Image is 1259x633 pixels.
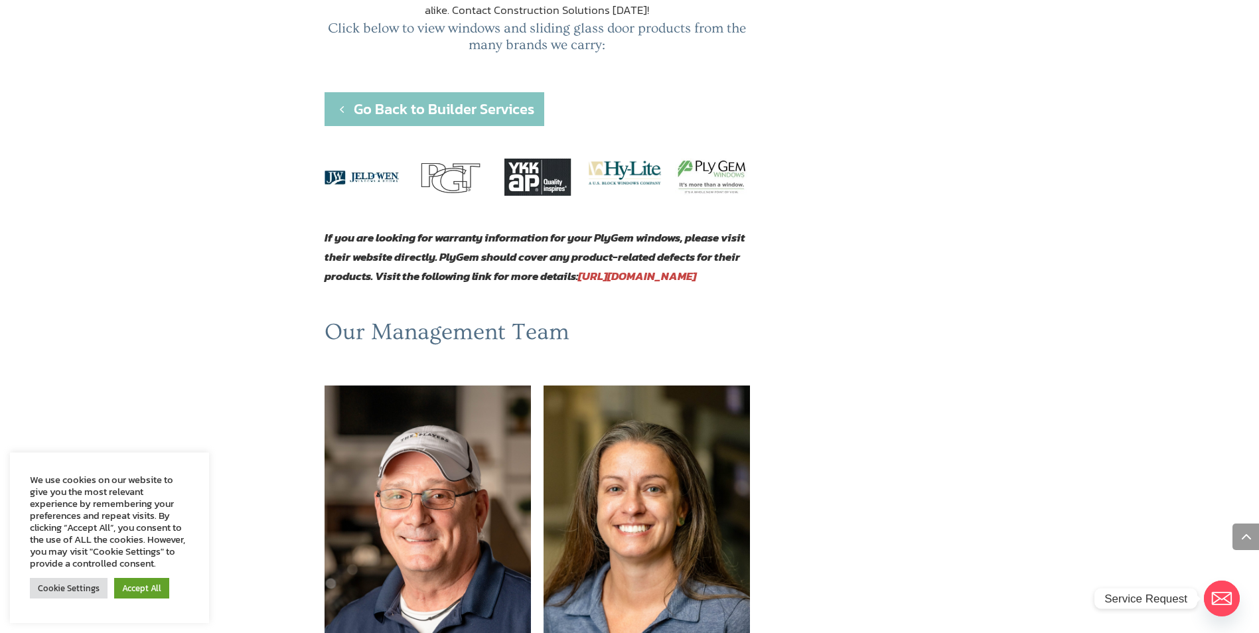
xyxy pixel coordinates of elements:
[412,183,487,200] a: pgt windows jacksonville fl ormond beach fl
[500,159,575,196] img: YKK windows
[587,174,662,191] a: Hy-Lite Windows
[675,183,750,200] a: PlyGem Logo windows
[325,20,751,60] h4: Click below to view windows and sliding glass door products from the many brands we carry:
[325,92,544,126] a: Go Back to Builder Services
[30,474,189,569] div: We use cookies on our website to give you the most relevant experience by remembering your prefer...
[412,159,487,196] img: pgt windows jacksonville fl ormond beach fl
[1204,581,1240,616] a: Email
[500,183,575,200] a: YKK windows
[578,267,696,285] a: [URL][DOMAIN_NAME]
[325,318,751,353] h1: Our Management Team
[30,578,108,598] a: Cookie Settings
[675,159,750,196] img: PlyGem windows
[114,578,169,598] a: Accept All
[587,159,662,186] img: Hy-Lite Windows
[325,229,745,285] strong: If you are looking for warranty information for your PlyGem windows, please visit their website d...
[325,159,400,196] img: Jeldwen windows
[325,183,400,200] a: Jeldwen Logo windows jacksonville fl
